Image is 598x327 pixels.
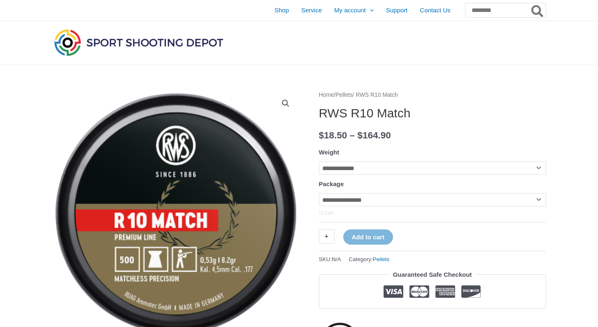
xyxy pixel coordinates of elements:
[332,256,341,262] span: N/A
[319,149,340,156] label: Weight
[350,130,355,140] span: –
[278,96,293,111] a: View full-screen image gallery
[319,210,335,215] a: Clear options
[357,130,363,140] span: $
[343,229,393,245] button: Add to cart
[335,92,352,98] a: Pellets
[349,254,389,264] span: Category:
[357,130,391,140] bdi: 164.90
[319,229,335,244] a: +
[319,130,347,140] bdi: 18.50
[319,90,546,100] nav: Breadcrumb
[319,130,324,140] span: $
[319,92,334,98] a: Home
[530,3,546,17] button: Search
[390,269,475,280] legend: Guaranteed Safe Checkout
[319,254,341,264] span: SKU:
[52,27,225,58] img: Sport Shooting Depot
[319,180,344,187] label: Package
[319,106,546,121] h1: RWS R10 Match
[373,256,390,262] a: Pellets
